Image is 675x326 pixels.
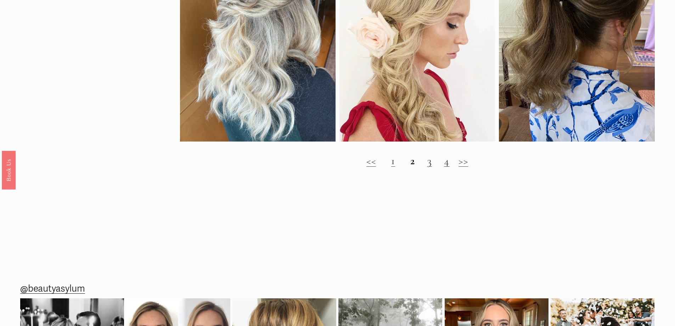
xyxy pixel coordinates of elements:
[366,154,376,167] a: <<
[2,150,16,189] a: Book Us
[444,154,450,167] a: 4
[20,281,85,297] a: @beautyasylum
[427,154,432,167] a: 3
[459,154,468,167] a: >>
[391,154,395,167] a: 1
[410,154,415,167] strong: 2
